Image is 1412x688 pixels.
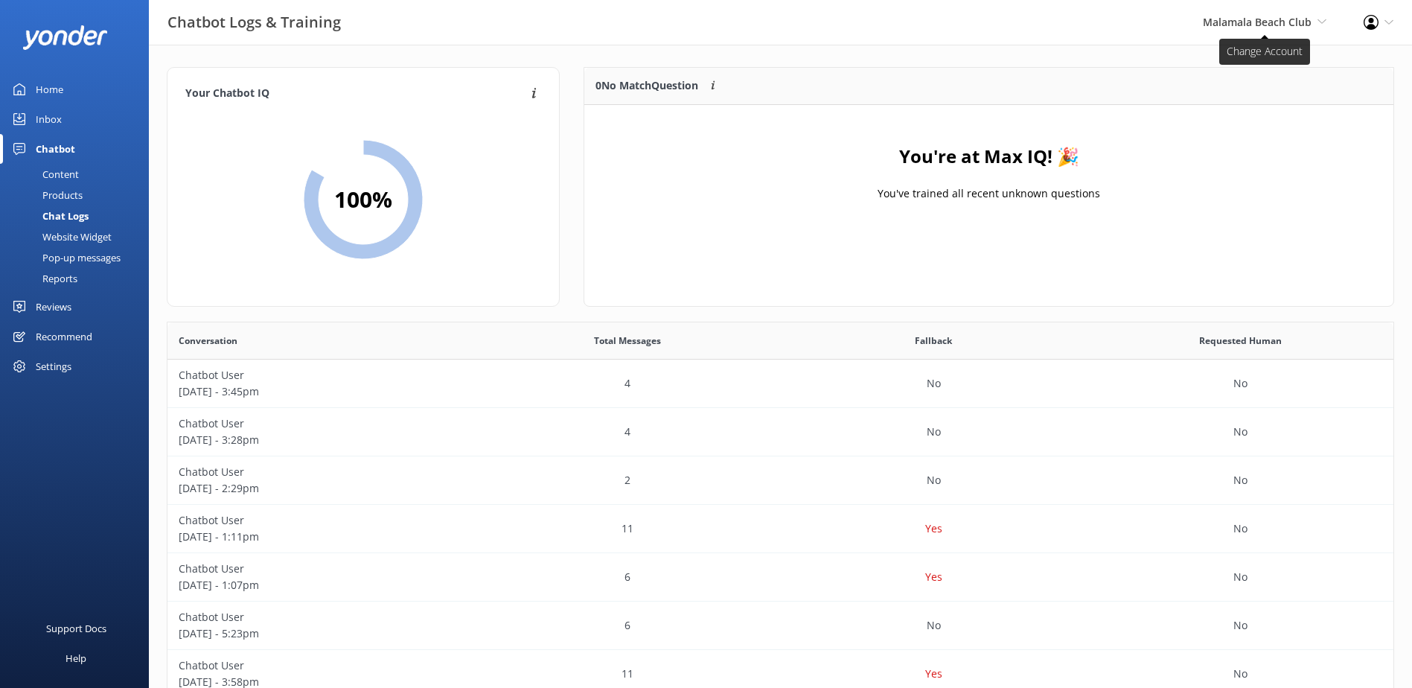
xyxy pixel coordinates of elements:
p: [DATE] - 3:45pm [179,383,463,400]
p: Chatbot User [179,657,463,674]
div: row [167,505,1393,553]
div: row [167,456,1393,505]
div: Home [36,74,63,104]
a: Reports [9,268,149,289]
div: row [167,360,1393,408]
p: [DATE] - 1:07pm [179,577,463,593]
h4: Your Chatbot IQ [185,86,527,102]
p: 11 [622,666,633,682]
div: Pop-up messages [9,247,121,268]
p: Chatbot User [179,512,463,529]
p: No [1233,424,1248,440]
div: Help [66,643,86,673]
div: row [167,553,1393,602]
p: Chatbot User [179,561,463,577]
a: Website Widget [9,226,149,247]
a: Pop-up messages [9,247,149,268]
p: No [1233,617,1248,634]
p: No [1233,520,1248,537]
p: Chatbot User [179,415,463,432]
div: Reports [9,268,77,289]
p: Chatbot User [179,367,463,383]
p: Yes [925,569,942,585]
div: Reviews [36,292,71,322]
div: row [167,602,1393,650]
div: Inbox [36,104,62,134]
div: grid [584,105,1393,254]
h2: 100 % [334,182,392,217]
p: [DATE] - 3:28pm [179,432,463,448]
p: You've trained all recent unknown questions [878,185,1100,202]
div: Chat Logs [9,206,89,226]
p: Yes [925,666,942,682]
h4: You're at Max IQ! 🎉 [899,142,1079,171]
p: No [1233,472,1248,488]
p: [DATE] - 5:23pm [179,625,463,642]
h3: Chatbot Logs & Training [167,10,341,34]
p: No [1233,666,1248,682]
p: Chatbot User [179,609,463,625]
span: Total Messages [594,334,661,348]
p: [DATE] - 2:29pm [179,480,463,497]
p: [DATE] - 1:11pm [179,529,463,545]
span: Fallback [915,334,952,348]
p: Chatbot User [179,464,463,480]
span: Requested Human [1199,334,1282,348]
div: Support Docs [46,614,106,643]
a: Chat Logs [9,206,149,226]
div: Settings [36,351,71,381]
span: Conversation [179,334,237,348]
div: Content [9,164,79,185]
a: Content [9,164,149,185]
div: row [167,408,1393,456]
p: 6 [624,617,630,634]
div: Recommend [36,322,92,351]
img: yonder-white-logo.png [22,25,108,50]
div: Website Widget [9,226,112,247]
p: 0 No Match Question [595,77,698,94]
p: 6 [624,569,630,585]
span: Malamala Beach Club [1203,15,1312,29]
a: Products [9,185,149,206]
p: No [927,424,941,440]
p: No [927,375,941,392]
p: 2 [624,472,630,488]
div: Chatbot [36,134,75,164]
p: No [1233,375,1248,392]
p: 4 [624,424,630,440]
p: No [1233,569,1248,585]
p: No [927,617,941,634]
p: 11 [622,520,633,537]
div: Products [9,185,83,206]
p: Yes [925,520,942,537]
p: No [927,472,941,488]
p: 4 [624,375,630,392]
